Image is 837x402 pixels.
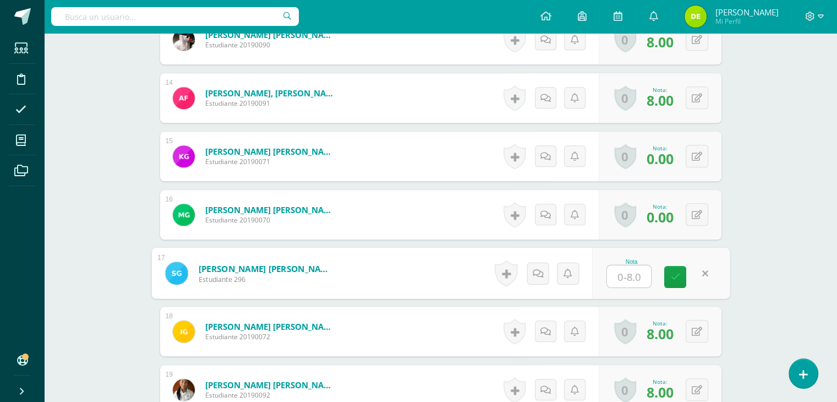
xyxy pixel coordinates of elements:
[685,6,707,28] img: 29c298bc4911098bb12dddd104e14123.png
[165,262,188,284] img: 8c66e1b9a5d7a0f3e30cc49c1c5eb5b6.png
[205,390,337,400] span: Estudiante 20190092
[173,379,195,401] img: 5826c00433a02600b76367d001de396d.png
[647,203,674,210] div: Nota:
[647,32,674,51] span: 8.00
[205,157,337,166] span: Estudiante 20190071
[51,7,299,26] input: Busca un usuario...
[614,27,636,52] a: 0
[205,99,337,108] span: Estudiante 20190091
[614,202,636,227] a: 0
[647,86,674,94] div: Nota:
[205,215,337,225] span: Estudiante 20190070
[614,319,636,344] a: 0
[205,332,337,341] span: Estudiante 20190072
[647,144,674,152] div: Nota:
[173,87,195,109] img: 7b51eb73c26198e69a24f8d8541a5349.png
[173,320,195,343] img: 7d13f7dea7412b76c81e3c8fd7545b6c.png
[205,379,337,390] a: [PERSON_NAME] [PERSON_NAME]
[198,263,334,274] a: [PERSON_NAME] [PERSON_NAME]
[715,7,778,18] span: [PERSON_NAME]
[205,88,337,99] a: [PERSON_NAME], [PERSON_NAME]
[647,208,674,226] span: 0.00
[614,85,636,111] a: 0
[173,204,195,226] img: 365534ac22658cd983287a002f800b5b.png
[647,319,674,327] div: Nota:
[647,378,674,385] div: Nota:
[205,204,337,215] a: [PERSON_NAME] [PERSON_NAME]
[647,149,674,168] span: 0.00
[205,29,337,40] a: [PERSON_NAME] [PERSON_NAME]
[647,383,674,401] span: 8.00
[715,17,778,26] span: Mi Perfil
[205,40,337,50] span: Estudiante 20190090
[614,144,636,169] a: 0
[607,265,651,287] input: 0-8.0
[647,91,674,110] span: 8.00
[205,321,337,332] a: [PERSON_NAME] [PERSON_NAME]
[173,29,195,51] img: 215edb0111fc7ccc0454db8ef1429edd.png
[647,324,674,343] span: 8.00
[606,258,657,264] div: Nota
[173,145,195,167] img: 43298e96ea9ed726668b07199cd9c719.png
[205,146,337,157] a: [PERSON_NAME] [PERSON_NAME]
[198,274,334,284] span: Estudiante 296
